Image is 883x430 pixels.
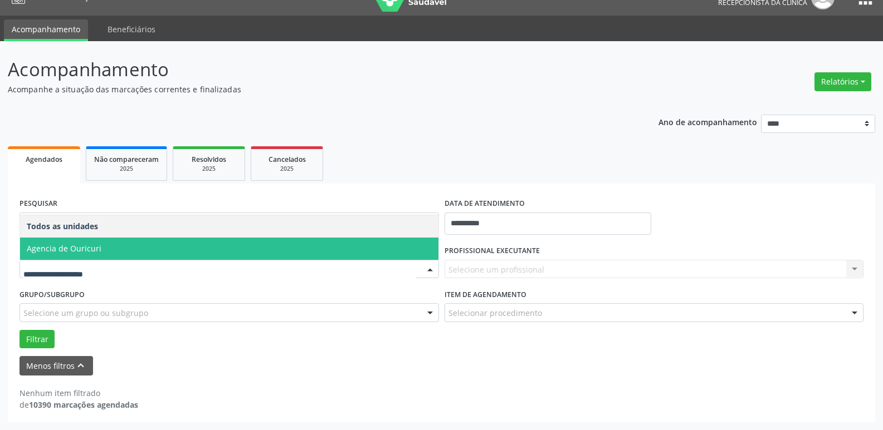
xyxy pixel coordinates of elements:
label: PROFISSIONAL EXECUTANTE [445,243,540,260]
button: Relatórios [814,72,871,91]
div: 2025 [94,165,159,173]
button: Menos filtroskeyboard_arrow_up [19,356,93,375]
span: Todos as unidades [27,221,98,231]
p: Ano de acompanhamento [658,115,757,128]
a: Acompanhamento [4,19,88,41]
span: Selecione um grupo ou subgrupo [23,307,148,319]
button: Filtrar [19,330,55,349]
div: 2025 [181,165,237,173]
strong: 10390 marcações agendadas [29,399,138,410]
a: Beneficiários [100,19,163,39]
label: Grupo/Subgrupo [19,286,85,303]
span: Cancelados [269,155,306,164]
p: Acompanhamento [8,56,615,83]
span: Agencia de Ouricuri [27,243,101,254]
span: Não compareceram [94,155,159,164]
p: Acompanhe a situação das marcações correntes e finalizadas [8,83,615,95]
span: Resolvidos [192,155,226,164]
div: 2025 [259,165,315,173]
label: DATA DE ATENDIMENTO [445,195,525,212]
div: Nenhum item filtrado [19,387,138,399]
span: Selecionar procedimento [448,307,542,319]
i: keyboard_arrow_up [75,359,87,372]
div: de [19,399,138,411]
label: PESQUISAR [19,195,57,212]
label: Item de agendamento [445,286,526,303]
span: Agendados [26,155,62,164]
